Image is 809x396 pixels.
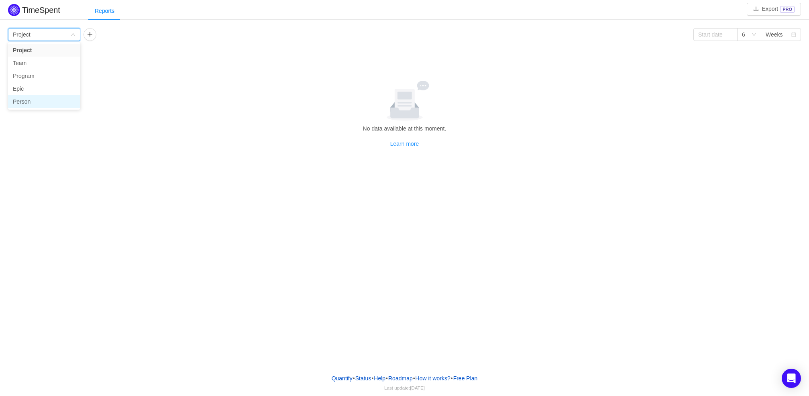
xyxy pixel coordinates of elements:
[71,32,75,38] i: icon: down
[363,125,446,132] span: No data available at this moment.
[752,32,756,38] i: icon: down
[388,372,413,384] a: Roadmap
[8,57,80,69] li: Team
[8,95,80,108] li: Person
[782,369,801,388] div: Open Intercom Messenger
[8,4,20,16] img: Quantify logo
[13,29,31,41] div: Project
[353,375,355,382] span: •
[8,82,80,95] li: Epic
[413,375,415,382] span: •
[84,28,96,41] button: icon: plus
[386,375,388,382] span: •
[453,372,478,384] button: Free Plan
[766,29,783,41] div: Weeks
[355,372,372,384] a: Status
[747,3,801,16] button: icon: downloadExportPRO
[331,372,353,384] a: Quantify
[373,372,386,384] a: Help
[8,69,80,82] li: Program
[88,2,121,20] div: Reports
[742,29,745,41] div: 6
[371,375,373,382] span: •
[693,28,738,41] input: Start date
[415,372,451,384] button: How it works?
[22,6,60,14] h2: TimeSpent
[451,375,453,382] span: •
[390,141,419,147] a: Learn more
[8,44,80,57] li: Project
[410,385,425,390] span: [DATE]
[384,385,425,390] span: Last update:
[791,32,796,38] i: icon: calendar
